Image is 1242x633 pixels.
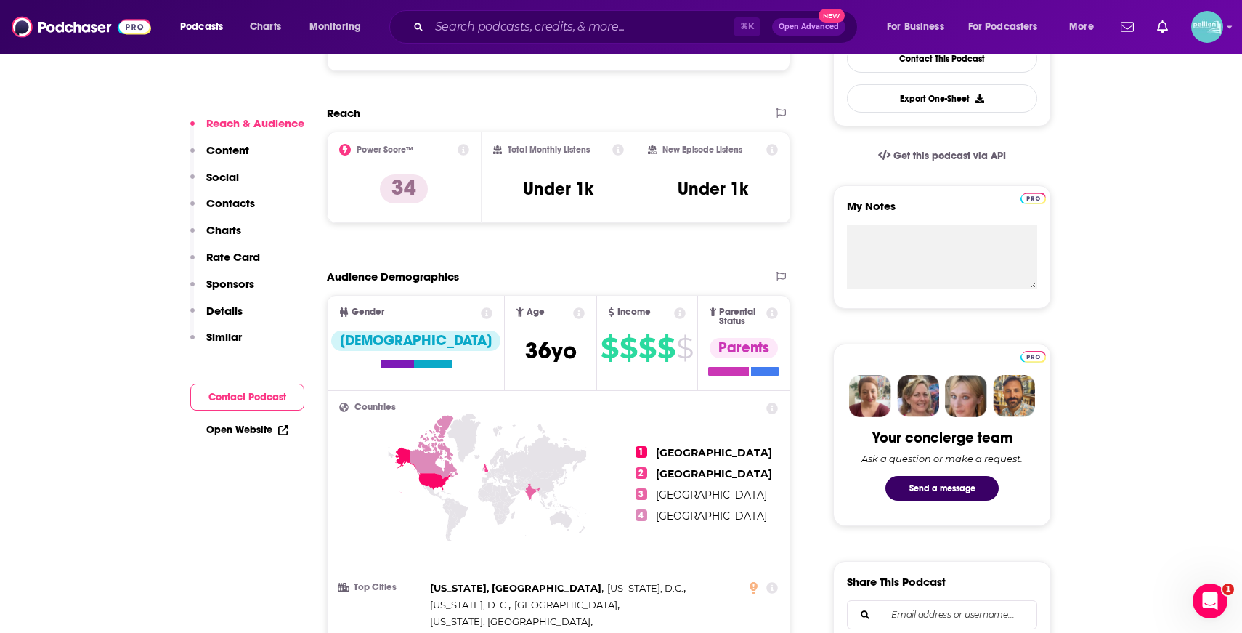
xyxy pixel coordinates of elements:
img: User Profile [1191,11,1223,43]
span: Parental Status [719,307,763,326]
span: Charts [250,17,281,37]
img: Sydney Profile [849,375,891,417]
button: Contact Podcast [190,384,304,411]
span: 2 [636,467,647,479]
a: Show notifications dropdown [1151,15,1174,39]
a: Get this podcast via API [866,138,1018,174]
a: Pro website [1020,190,1046,204]
img: Podchaser Pro [1020,351,1046,363]
div: Parents [710,338,778,358]
button: Show profile menu [1191,11,1223,43]
button: Send a message [885,476,999,501]
h2: Audience Demographics [327,270,459,283]
h2: Total Monthly Listens [508,145,590,155]
div: Search followers [847,600,1037,629]
h3: Under 1k [678,178,748,200]
img: Jules Profile [945,375,987,417]
p: Reach & Audience [206,116,304,130]
h2: Reach [327,106,360,120]
span: , [430,597,511,613]
span: [GEOGRAPHIC_DATA] [656,446,772,459]
label: My Notes [847,199,1037,225]
span: $ [620,336,637,360]
img: Podchaser Pro [1020,193,1046,204]
span: $ [676,336,693,360]
input: Email address or username... [859,601,1025,629]
p: 34 [380,174,428,203]
span: For Podcasters [968,17,1038,37]
button: Rate Card [190,250,260,277]
span: [GEOGRAPHIC_DATA] [514,599,617,610]
p: Similar [206,330,242,344]
iframe: Intercom live chat [1193,584,1227,618]
a: Pro website [1020,349,1046,363]
button: Social [190,170,239,197]
span: [US_STATE], D. C. [430,599,508,610]
button: open menu [170,15,242,39]
span: 36 yo [525,336,577,365]
span: [GEOGRAPHIC_DATA] [656,509,767,523]
div: [DEMOGRAPHIC_DATA] [331,331,500,351]
span: [GEOGRAPHIC_DATA] [656,488,767,501]
img: Barbara Profile [897,375,939,417]
p: Charts [206,223,241,237]
span: Get this podcast via API [893,150,1006,162]
span: 1 [636,446,647,458]
h3: Share This Podcast [847,575,946,589]
button: Export One-Sheet [847,84,1037,113]
span: $ [638,336,656,360]
div: Search podcasts, credits, & more... [403,10,872,44]
h2: Power Score™ [357,145,413,155]
span: [US_STATE], [GEOGRAPHIC_DATA] [430,616,590,627]
button: open menu [1059,15,1112,39]
button: Similar [190,330,242,357]
span: Monitoring [309,17,361,37]
span: Age [527,307,545,317]
button: Reach & Audience [190,116,304,143]
span: $ [601,336,618,360]
div: Your concierge team [872,429,1012,447]
span: Income [617,307,651,317]
span: New [819,9,845,23]
span: 1 [1222,584,1234,595]
p: Sponsors [206,277,254,291]
span: Logged in as JessicaPellien [1191,11,1223,43]
img: Podchaser - Follow, Share and Rate Podcasts [12,13,151,41]
span: [US_STATE], [GEOGRAPHIC_DATA] [430,582,601,594]
button: open menu [877,15,962,39]
a: Show notifications dropdown [1115,15,1140,39]
button: Details [190,304,243,331]
h2: New Episode Listens [662,145,742,155]
input: Search podcasts, credits, & more... [429,15,734,39]
span: Podcasts [180,17,223,37]
h3: Top Cities [339,583,424,592]
span: Countries [354,403,396,412]
span: [US_STATE], D.C. [607,582,683,594]
div: Ask a question or make a request. [861,453,1023,464]
button: open menu [959,15,1059,39]
span: Open Advanced [779,23,839,31]
span: , [607,580,686,597]
a: Open Website [206,424,288,436]
a: Charts [240,15,290,39]
button: Content [190,143,249,170]
h3: Under 1k [523,178,593,200]
button: Charts [190,223,241,250]
p: Rate Card [206,250,260,264]
span: , [514,597,620,613]
span: 4 [636,509,647,521]
a: Contact This Podcast [847,44,1037,73]
img: Jon Profile [993,375,1035,417]
span: [GEOGRAPHIC_DATA] [656,467,772,480]
span: , [430,580,604,597]
span: Gender [352,307,384,317]
button: Open AdvancedNew [772,18,845,36]
span: , [430,613,593,630]
p: Details [206,304,243,318]
span: ⌘ K [734,17,760,36]
button: Sponsors [190,277,254,304]
span: 3 [636,488,647,500]
p: Content [206,143,249,157]
p: Contacts [206,196,255,210]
